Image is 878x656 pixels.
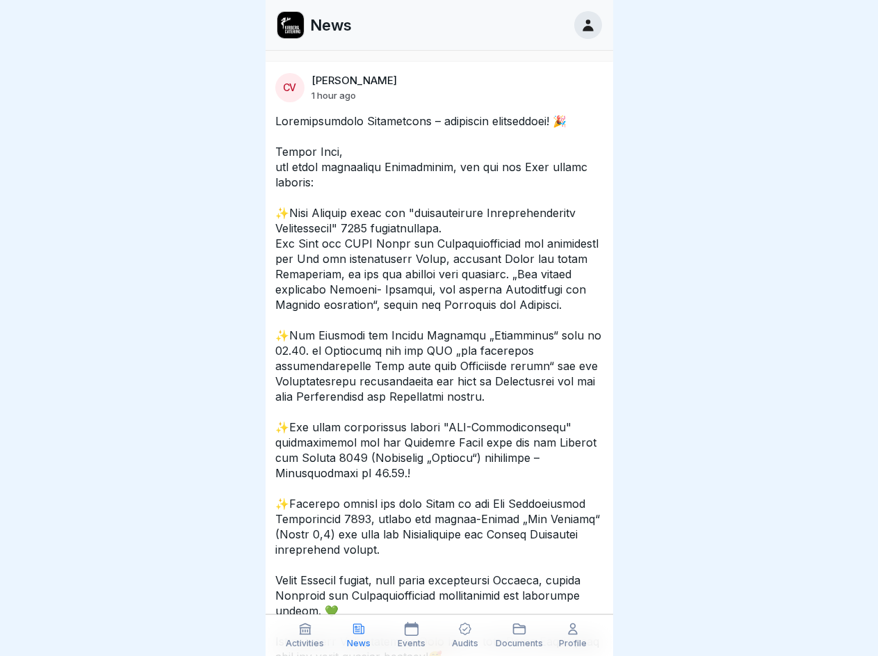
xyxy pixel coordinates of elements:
p: Activities [286,639,324,648]
p: Profile [559,639,587,648]
p: Audits [452,639,478,648]
p: Events [398,639,425,648]
p: News [310,16,352,34]
p: News [347,639,371,648]
p: Documents [496,639,543,648]
p: 1 hour ago [311,90,356,101]
p: [PERSON_NAME] [311,74,397,87]
img: ewxb9rjzulw9ace2na8lwzf2.png [277,12,304,38]
div: CV [275,73,304,102]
